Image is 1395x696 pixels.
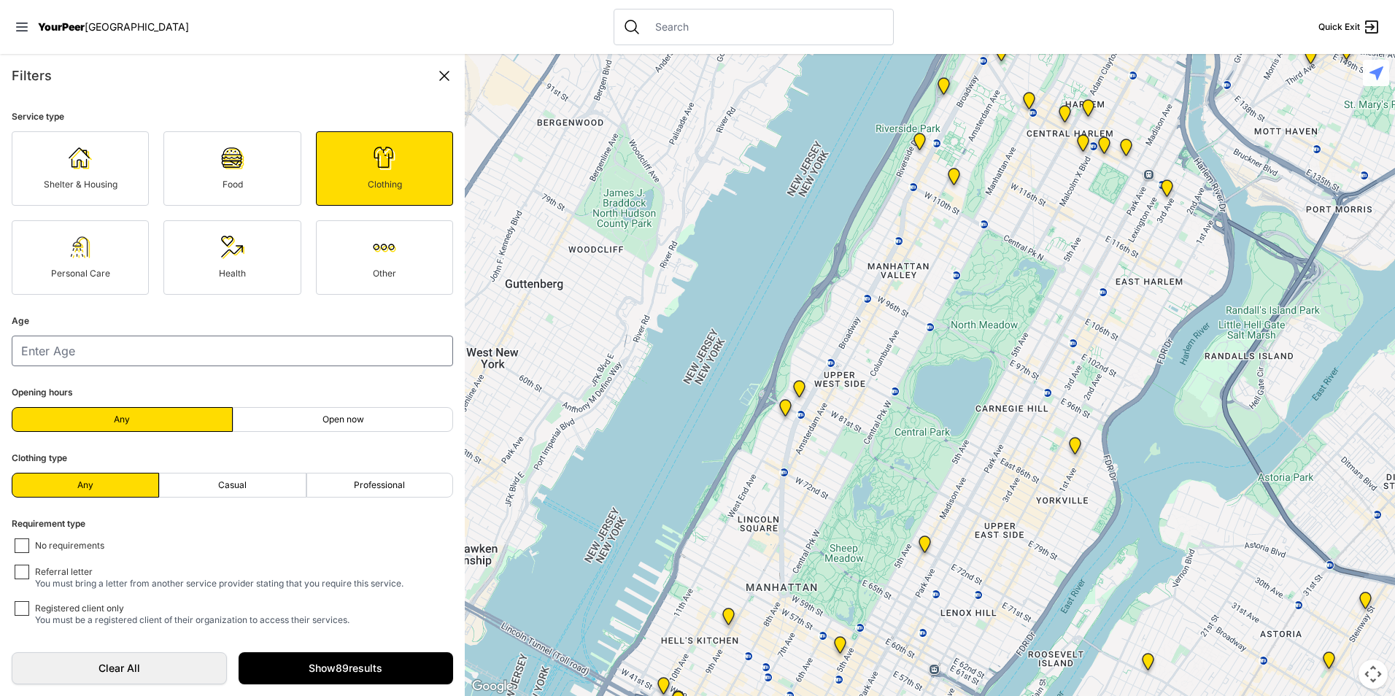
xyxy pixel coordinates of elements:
[1139,653,1157,676] div: Fancy Thrift Shop
[368,179,402,190] span: Clothing
[35,540,104,553] span: No requirements
[790,380,808,403] div: Pathways Adult Drop-In Program
[1318,21,1360,33] span: Quick Exit
[15,601,29,616] input: Registered client onlyYou must be a registered client of their organization to access their servi...
[163,220,301,295] a: Health
[51,268,110,279] span: Personal Care
[12,315,29,326] span: Age
[373,268,396,279] span: Other
[322,414,364,425] span: Open now
[12,387,73,398] span: Opening hours
[218,479,247,491] span: Casual
[12,452,67,463] span: Clothing type
[163,131,301,206] a: Food
[354,479,405,491] span: Professional
[916,535,934,559] div: Manhattan
[12,111,64,122] span: Service type
[12,518,85,529] span: Requirement type
[12,220,149,295] a: Personal Care
[239,652,454,684] a: Show89results
[646,20,884,34] input: Search
[1066,437,1084,460] div: Avenue Church
[945,168,963,191] div: The Cathedral Church of St. John the Divine
[12,68,52,83] span: Filters
[35,614,349,625] span: You must be a registered client of their organization to access their services.
[468,677,517,696] a: Open this area in Google Maps (opens a new window)
[12,652,227,684] a: Clear All
[316,220,453,295] a: Other
[12,336,453,366] input: Enter Age
[27,661,212,676] span: Clear All
[12,131,149,206] a: Shelter & Housing
[77,479,93,491] span: Any
[316,131,453,206] a: Clothing
[38,23,189,31] a: YourPeer[GEOGRAPHIC_DATA]
[15,565,29,579] input: Referral letterYou must bring a letter from another service provider stating that you require thi...
[719,608,738,631] div: 9th Avenue Drop-in Center
[468,677,517,696] img: Google
[114,414,130,425] span: Any
[1117,139,1135,162] div: East Harlem
[38,20,85,33] span: YourPeer
[85,20,189,33] span: [GEOGRAPHIC_DATA]
[35,603,124,614] span: Registered client only
[911,133,929,156] div: Ford Hall
[1020,92,1038,115] div: The PILLARS – Holistic Recovery Support
[1318,18,1380,36] a: Quick Exit
[1337,42,1356,66] div: The Bronx Pride Center
[35,578,403,589] span: You must bring a letter from another service provider stating that you require this service.
[223,179,243,190] span: Food
[1095,136,1113,160] div: Manhattan
[219,268,246,279] span: Health
[44,179,117,190] span: Shelter & Housing
[1079,99,1097,123] div: Manhattan
[15,538,29,553] input: No requirements
[935,77,953,101] div: Manhattan
[1359,660,1388,689] button: Map camera controls
[1158,179,1176,203] div: Main Location
[35,566,93,577] span: Referral letter
[1056,105,1074,128] div: Uptown/Harlem DYCD Youth Drop-in Center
